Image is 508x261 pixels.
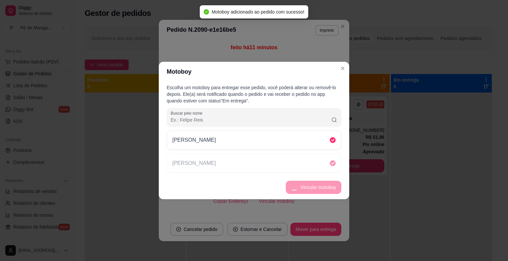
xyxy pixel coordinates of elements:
label: Buscar pelo nome [171,110,205,116]
button: Close [337,63,348,74]
p: [PERSON_NAME] [172,136,216,144]
input: Buscar pelo nome [171,117,331,123]
p: [PERSON_NAME] [172,159,216,167]
span: Motoboy adicionado ao pedido com sucesso! [212,9,304,15]
span: check-circle [204,9,209,15]
p: Escolha um motoboy para entregar esse pedido, você poderá alterar ou removê-lo depois. Ele(a) ser... [167,84,341,104]
header: Motoboy [159,62,349,82]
